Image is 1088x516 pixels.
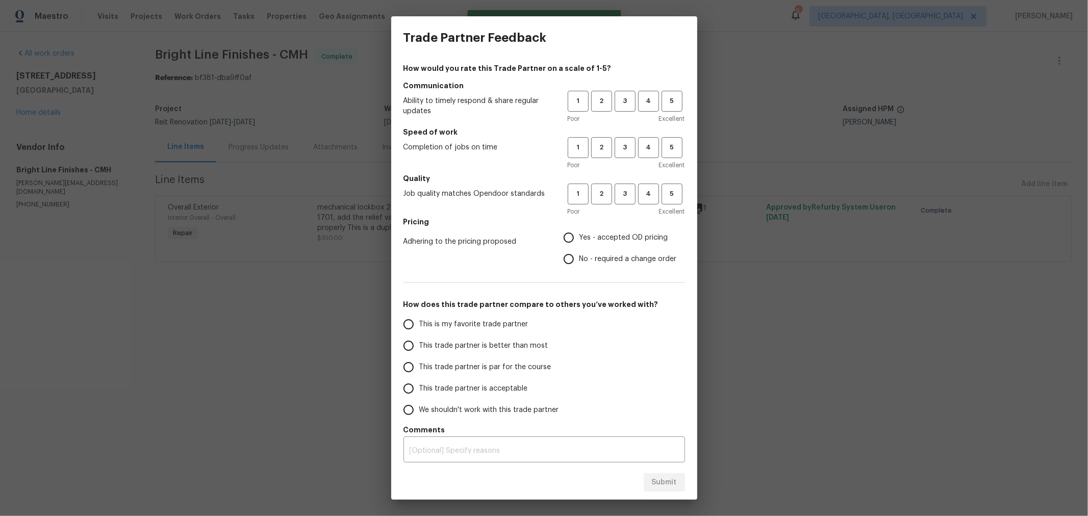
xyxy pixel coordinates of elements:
[403,314,685,421] div: How does this trade partner compare to others you’ve worked with?
[403,31,547,45] h3: Trade Partner Feedback
[403,127,685,137] h5: Speed of work
[568,137,589,158] button: 1
[663,142,681,153] span: 5
[568,114,580,124] span: Poor
[616,95,635,107] span: 3
[639,142,658,153] span: 4
[662,184,682,204] button: 5
[592,142,611,153] span: 2
[663,95,681,107] span: 5
[403,142,551,152] span: Completion of jobs on time
[592,95,611,107] span: 2
[591,137,612,158] button: 2
[569,95,588,107] span: 1
[592,188,611,200] span: 2
[403,189,551,199] span: Job quality matches Opendoor standards
[568,91,589,112] button: 1
[568,160,580,170] span: Poor
[403,299,685,309] h5: How does this trade partner compare to others you’ve worked with?
[638,184,659,204] button: 4
[591,91,612,112] button: 2
[419,341,548,351] span: This trade partner is better than most
[403,425,685,435] h5: Comments
[403,63,685,73] h4: How would you rate this Trade Partner on a scale of 1-5?
[639,95,658,107] span: 4
[568,184,589,204] button: 1
[616,142,635,153] span: 3
[662,91,682,112] button: 5
[419,362,551,373] span: This trade partner is par for the course
[569,142,588,153] span: 1
[659,114,685,124] span: Excellent
[564,227,685,270] div: Pricing
[403,96,551,116] span: Ability to timely respond & share regular updates
[663,188,681,200] span: 5
[615,137,636,158] button: 3
[616,188,635,200] span: 3
[639,188,658,200] span: 4
[419,405,559,416] span: We shouldn't work with this trade partner
[403,217,685,227] h5: Pricing
[579,254,677,265] span: No - required a change order
[662,137,682,158] button: 5
[419,319,528,330] span: This is my favorite trade partner
[615,91,636,112] button: 3
[638,137,659,158] button: 4
[419,383,528,394] span: This trade partner is acceptable
[579,233,668,243] span: Yes - accepted OD pricing
[659,207,685,217] span: Excellent
[659,160,685,170] span: Excellent
[638,91,659,112] button: 4
[591,184,612,204] button: 2
[569,188,588,200] span: 1
[403,173,685,184] h5: Quality
[615,184,636,204] button: 3
[403,237,547,247] span: Adhering to the pricing proposed
[568,207,580,217] span: Poor
[403,81,685,91] h5: Communication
